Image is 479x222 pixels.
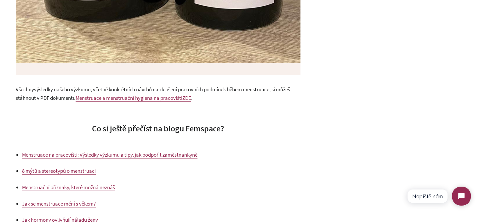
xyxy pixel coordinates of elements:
span: ZDE [182,94,191,101]
span: výsledky našeho výzkumu [34,86,91,93]
span: Menstruace a menstruační hygiena na pracovišti [76,94,182,101]
span: . [191,94,192,101]
a: Menstruace a menstruační hygiena na pracovištiZDE [76,94,191,102]
iframe: Tidio Chat [402,181,476,211]
span: , včetně konkrétních návrhů na zlepšení pracovních podmínek během menstruace, si můžeš stáhnout v... [16,86,290,101]
a: 8 mýtů a stereotypů o menstruaci [22,167,96,175]
span: Menstruační příznaky, které možná neznáš [22,184,115,191]
a: Jak se menstruace mění s věkem? [22,200,96,207]
a: Menstruační příznaky, které možná neznáš [22,184,115,191]
span: Všechny [16,86,34,93]
span: Co si ještě přečíst na blogu Femspace? [92,123,224,134]
a: Menstruace na pracovišti: Výsledky výzkumu a tipy, jak podpořit zaměstnankyně [22,151,197,159]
